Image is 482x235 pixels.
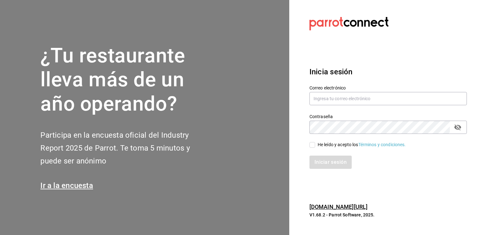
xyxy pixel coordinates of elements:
[309,92,467,105] input: Ingresa tu correo electrónico
[40,44,211,116] h1: ¿Tu restaurante lleva más de un año operando?
[40,181,93,190] a: Ir a la encuesta
[309,212,467,218] p: V1.68.2 - Parrot Software, 2025.
[358,142,406,147] a: Términos y condiciones.
[309,114,467,118] label: Contraseña
[40,129,211,167] h2: Participa en la encuesta oficial del Industry Report 2025 de Parrot. Te toma 5 minutos y puede se...
[309,66,467,77] h3: Inicia sesión
[452,122,463,133] button: passwordField
[309,85,467,90] label: Correo electrónico
[318,141,406,148] div: He leído y acepto los
[309,203,367,210] a: [DOMAIN_NAME][URL]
